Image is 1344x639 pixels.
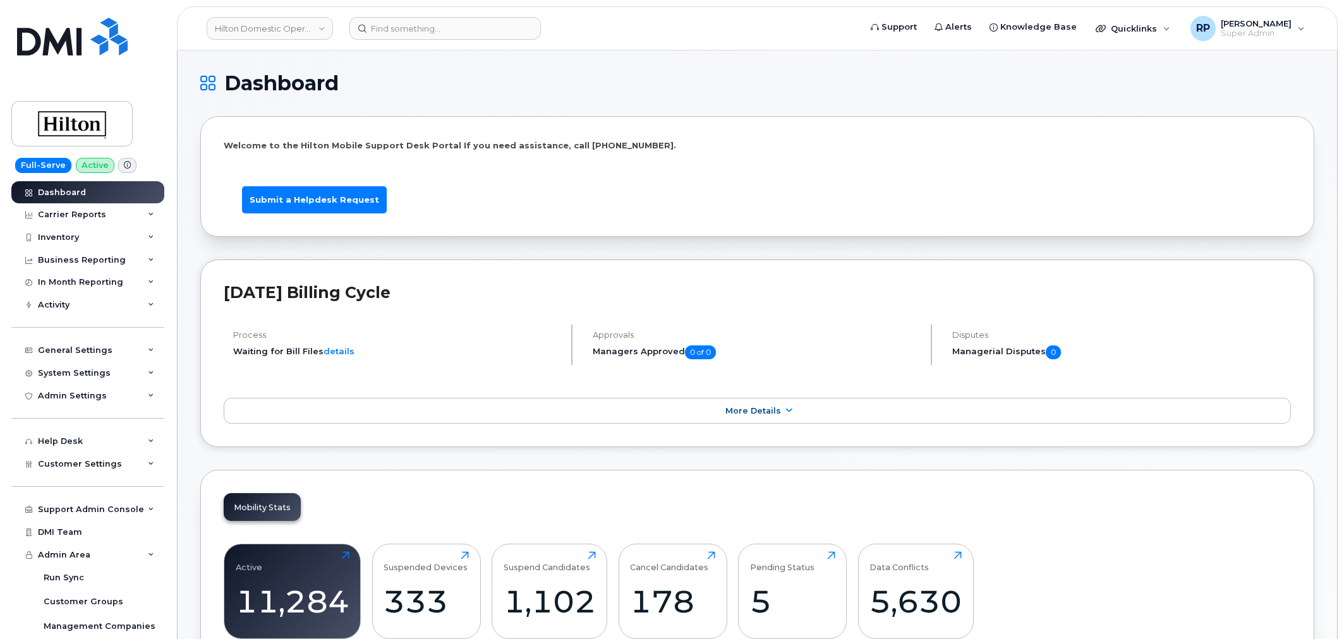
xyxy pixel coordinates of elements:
a: Suspended Devices333 [384,551,469,632]
div: Pending Status [750,551,814,572]
h4: Process [233,330,560,340]
div: Cancel Candidates [630,551,708,572]
div: 333 [384,583,469,620]
li: Waiting for Bill Files [233,345,560,357]
span: 0 of 0 [685,345,716,359]
h4: Approvals [593,330,920,340]
div: Active [236,551,262,572]
p: Welcome to the Hilton Mobile Support Desk Portal If you need assistance, call [PHONE_NUMBER]. [224,140,1291,152]
span: 0 [1046,345,1061,359]
div: 5 [750,583,835,620]
div: Suspend Candidates [504,551,590,572]
a: details [324,346,354,356]
iframe: Messenger Launcher [1289,584,1335,630]
span: Dashboard [224,74,339,93]
div: Data Conflicts [869,551,929,572]
h5: Managerial Disputes [952,345,1291,359]
div: 5,630 [869,583,962,620]
a: Suspend Candidates1,102 [504,551,596,632]
h5: Managers Approved [593,345,920,359]
span: More Details [725,406,781,415]
a: Pending Status5 [750,551,835,632]
h4: Disputes [952,330,1291,340]
div: 11,284 [236,583,349,620]
a: Data Conflicts5,630 [869,551,962,632]
a: Cancel Candidates178 [630,551,715,632]
h2: [DATE] Billing Cycle [224,283,1291,302]
a: Submit a Helpdesk Request [242,186,387,213]
div: 178 [630,583,715,620]
a: Active11,284 [236,551,349,632]
div: Suspended Devices [384,551,468,572]
div: 1,102 [504,583,596,620]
